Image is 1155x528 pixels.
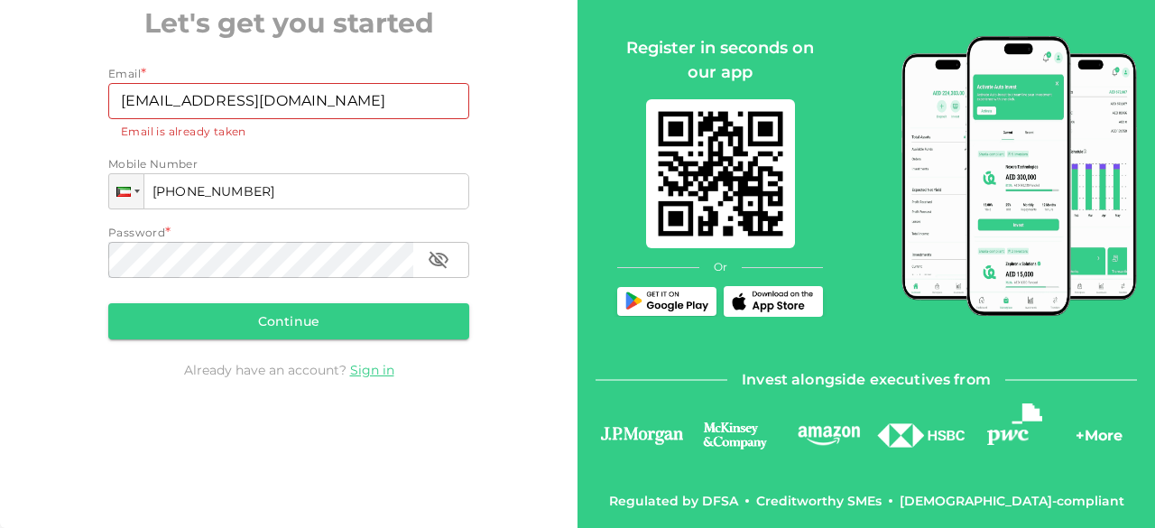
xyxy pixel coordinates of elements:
[108,173,469,209] input: 1 (702) 123-4567
[622,292,712,312] img: Play Store
[108,361,469,379] div: Already have an account?
[108,67,141,80] span: Email
[108,303,469,339] button: Continue
[596,423,688,447] img: logo
[108,83,449,119] input: email
[109,174,143,208] div: Kuwait: + 965
[901,36,1138,316] img: mobile-app
[742,367,991,393] span: Invest alongside executives from
[728,291,818,312] img: App Store
[121,125,246,138] span: Email is already taken
[688,420,781,450] img: logo
[108,242,413,278] input: password
[900,492,1124,510] div: [DEMOGRAPHIC_DATA]-compliant
[350,362,394,378] a: Sign in
[108,226,165,239] span: Password
[108,3,469,43] h2: Let's get you started
[617,36,823,85] div: Register in seconds on our app
[876,423,966,448] img: logo
[108,155,198,173] span: Mobile Number
[1076,425,1123,456] div: + More
[795,423,863,446] img: logo
[987,403,1042,445] img: logo
[609,492,738,510] div: Regulated by DFSA
[646,99,795,248] img: mobile-app
[756,492,882,510] div: Creditworthy SMEs
[714,259,727,275] span: Or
